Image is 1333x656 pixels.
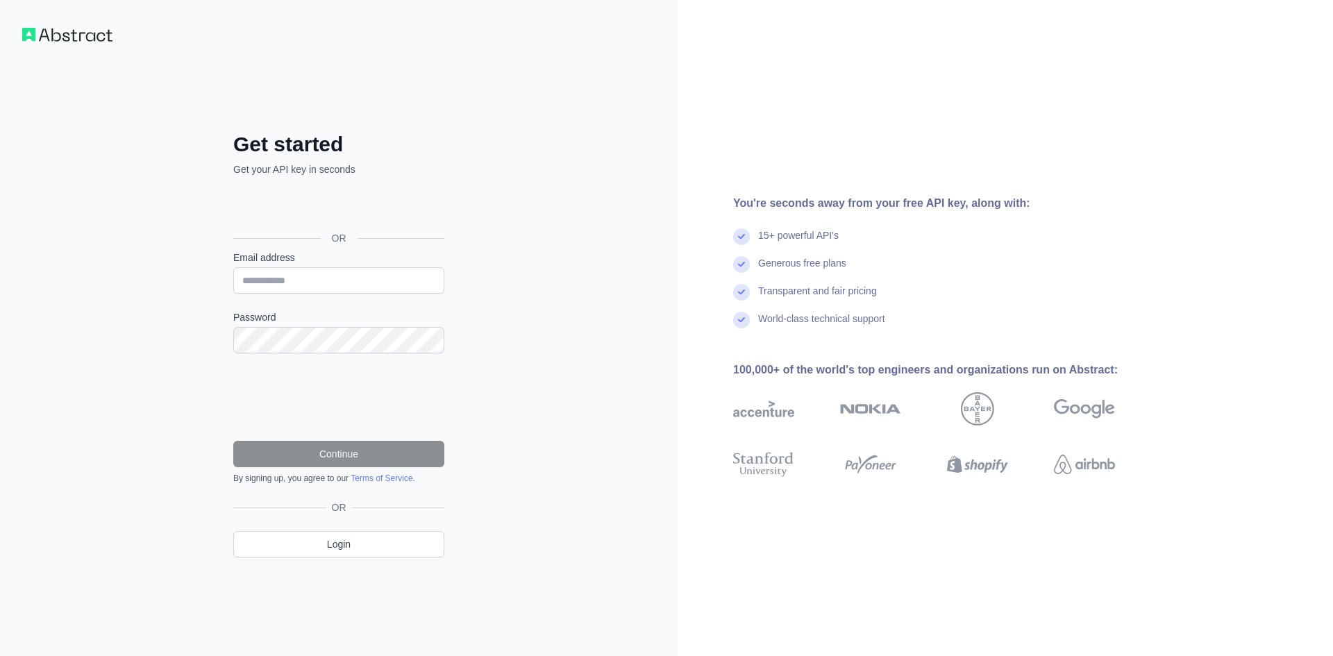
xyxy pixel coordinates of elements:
[233,531,444,557] a: Login
[22,28,112,42] img: Workflow
[226,192,448,222] iframe: Google ile Oturum Açma Düğmesi
[733,228,750,245] img: check mark
[733,312,750,328] img: check mark
[326,501,352,514] span: OR
[840,392,901,426] img: nokia
[233,162,444,176] p: Get your API key in seconds
[321,231,358,245] span: OR
[758,228,839,256] div: 15+ powerful API's
[758,256,846,284] div: Generous free plans
[961,392,994,426] img: bayer
[733,362,1159,378] div: 100,000+ of the world's top engineers and organizations run on Abstract:
[758,284,877,312] div: Transparent and fair pricing
[233,132,444,157] h2: Get started
[733,284,750,301] img: check mark
[233,473,444,484] div: By signing up, you agree to our .
[733,256,750,273] img: check mark
[351,473,412,483] a: Terms of Service
[947,449,1008,480] img: shopify
[733,195,1159,212] div: You're seconds away from your free API key, along with:
[1054,392,1115,426] img: google
[840,449,901,480] img: payoneer
[233,251,444,264] label: Email address
[758,312,885,339] div: World-class technical support
[233,370,444,424] iframe: reCAPTCHA
[733,449,794,480] img: stanford university
[233,441,444,467] button: Continue
[1054,449,1115,480] img: airbnb
[233,310,444,324] label: Password
[733,392,794,426] img: accenture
